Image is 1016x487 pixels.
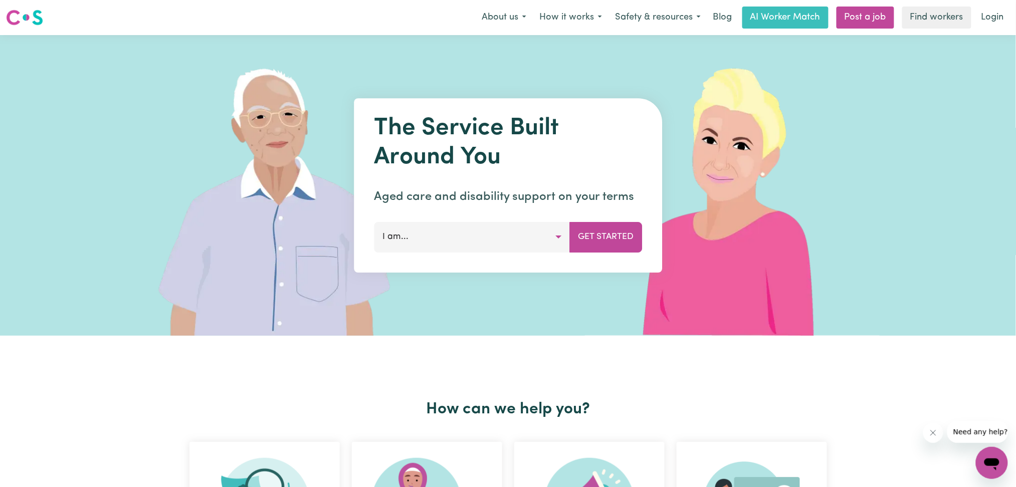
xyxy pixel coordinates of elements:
[475,7,533,28] button: About us
[975,7,1010,29] a: Login
[837,7,894,29] a: Post a job
[6,9,43,27] img: Careseekers logo
[533,7,608,28] button: How it works
[976,447,1008,479] iframe: Button to launch messaging window
[902,7,971,29] a: Find workers
[947,421,1008,443] iframe: Message from company
[569,222,642,252] button: Get Started
[6,6,43,29] a: Careseekers logo
[742,7,829,29] a: AI Worker Match
[374,188,642,206] p: Aged care and disability support on your terms
[183,400,833,419] h2: How can we help you?
[374,222,570,252] button: I am...
[707,7,738,29] a: Blog
[608,7,707,28] button: Safety & resources
[923,423,943,443] iframe: Close message
[374,114,642,172] h1: The Service Built Around You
